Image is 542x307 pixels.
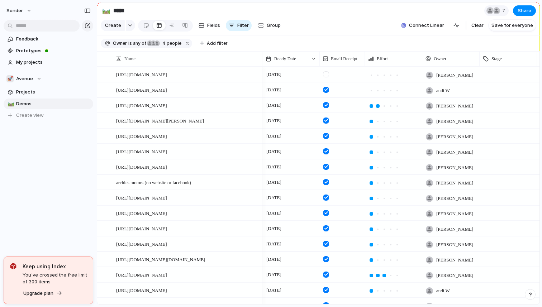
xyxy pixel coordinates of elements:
[3,5,35,16] button: sonder
[502,7,507,14] span: 7
[265,270,283,279] span: [DATE]
[132,40,146,47] span: any of
[4,87,93,97] a: Projects
[105,22,121,29] span: Create
[255,20,284,31] button: Group
[265,224,283,233] span: [DATE]
[4,45,93,56] a: Prototypes
[196,20,223,31] button: Fields
[265,132,283,140] span: [DATE]
[491,55,502,62] span: Stage
[102,6,110,15] div: 🛤️
[16,35,91,43] span: Feedback
[265,86,283,94] span: [DATE]
[237,22,249,29] span: Filter
[409,22,444,29] span: Connect Linear
[436,87,450,94] span: audi W
[265,70,283,79] span: [DATE]
[101,20,125,31] button: Create
[513,5,536,16] button: Share
[160,40,167,46] span: 4
[116,286,167,294] span: [URL][DOMAIN_NAME]
[436,226,473,233] span: [PERSON_NAME]
[265,209,283,217] span: [DATE]
[207,22,220,29] span: Fields
[4,99,93,109] a: 🛤️Demos
[226,20,252,31] button: Filter
[116,132,167,140] span: [URL][DOMAIN_NAME]
[6,100,14,107] button: 🛤️
[128,40,132,47] span: is
[16,59,91,66] span: My projects
[116,240,167,248] span: [URL][DOMAIN_NAME]
[4,34,93,44] a: Feedback
[491,22,533,29] span: Save for everyone
[4,73,93,84] button: 🚀Avenue
[21,288,65,298] button: Upgrade plan
[16,88,91,96] span: Projects
[23,290,53,297] span: Upgrade plan
[436,72,473,79] span: [PERSON_NAME]
[331,55,357,62] span: Email Receipt
[6,75,14,82] div: 🚀
[274,55,296,62] span: Ready Date
[436,210,473,217] span: [PERSON_NAME]
[436,149,473,156] span: [PERSON_NAME]
[116,86,167,94] span: [URL][DOMAIN_NAME]
[265,101,283,110] span: [DATE]
[436,179,473,187] span: [PERSON_NAME]
[436,241,473,248] span: [PERSON_NAME]
[4,57,93,68] a: My projects
[16,112,44,119] span: Create view
[436,164,473,171] span: [PERSON_NAME]
[265,147,283,156] span: [DATE]
[160,40,181,47] span: people
[436,133,473,140] span: [PERSON_NAME]
[116,178,191,186] span: archies motors (no website or facebook)
[124,55,135,62] span: Name
[489,20,536,31] button: Save for everyone
[23,263,87,270] span: Keep using Index
[116,255,205,263] span: [URL][DOMAIN_NAME][DOMAIN_NAME]
[265,255,283,264] span: [DATE]
[436,118,473,125] span: [PERSON_NAME]
[8,100,13,108] div: 🛤️
[469,20,486,31] button: Clear
[116,116,204,125] span: [URL][DOMAIN_NAME][PERSON_NAME]
[116,101,167,109] span: [URL][DOMAIN_NAME]
[436,256,473,264] span: [PERSON_NAME]
[265,163,283,171] span: [DATE]
[113,40,127,47] span: Owner
[116,70,167,78] span: [URL][DOMAIN_NAME]
[518,7,531,14] span: Share
[207,40,228,47] span: Add filter
[471,22,484,29] span: Clear
[127,39,147,47] button: isany of
[434,55,446,62] span: Owner
[265,116,283,125] span: [DATE]
[116,163,167,171] span: [URL][DOMAIN_NAME]
[116,193,167,202] span: [URL][DOMAIN_NAME]
[196,38,232,48] button: Add filter
[6,7,23,14] span: sonder
[116,209,167,217] span: [URL][DOMAIN_NAME]
[147,39,183,47] button: 4 people
[116,224,167,232] span: [URL][DOMAIN_NAME]
[265,286,283,294] span: [DATE]
[16,47,91,54] span: Prototypes
[377,55,388,62] span: Effort
[265,193,283,202] span: [DATE]
[436,102,473,110] span: [PERSON_NAME]
[4,110,93,121] button: Create view
[265,178,283,187] span: [DATE]
[16,100,91,107] span: Demos
[436,287,450,294] span: audi W
[100,5,112,16] button: 🛤️
[265,240,283,248] span: [DATE]
[23,272,87,286] span: You've crossed the free limit of 300 items
[436,195,473,202] span: [PERSON_NAME]
[398,20,447,31] button: Connect Linear
[436,272,473,279] span: [PERSON_NAME]
[116,270,167,279] span: [URL][DOMAIN_NAME]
